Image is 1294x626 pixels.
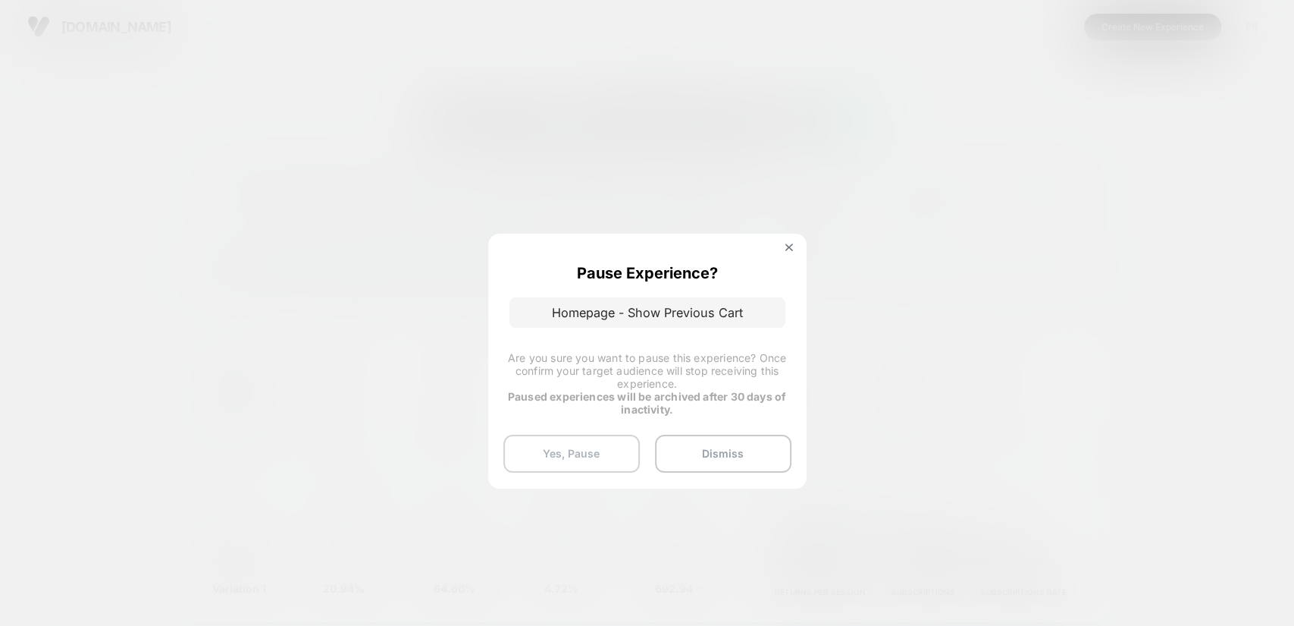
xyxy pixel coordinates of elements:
[577,264,718,282] p: Pause Experience?
[508,390,786,416] strong: Paused experiences will be archived after 30 days of inactivity.
[655,435,791,473] button: Dismiss
[785,244,793,251] img: close
[503,435,640,473] button: Yes, Pause
[509,297,785,328] p: Homepage - Show Previous Cart
[508,351,786,390] span: Are you sure you want to pause this experience? Once confirm your target audience will stop recei...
